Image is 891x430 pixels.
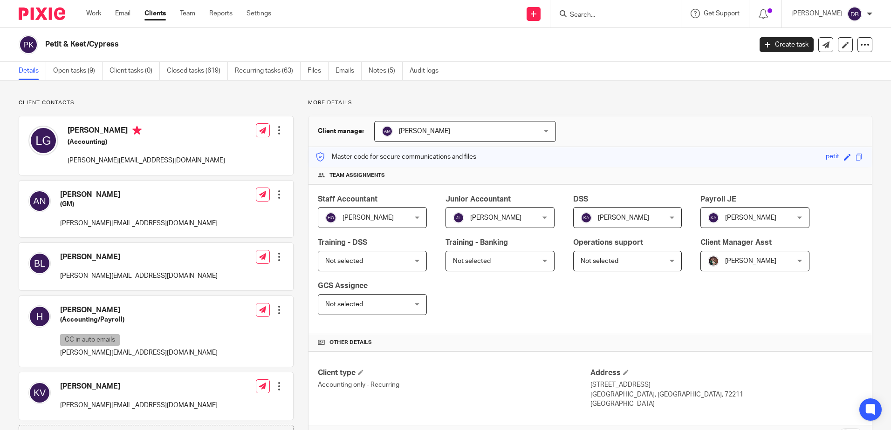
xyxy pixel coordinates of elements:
span: [PERSON_NAME] [725,258,776,264]
h4: Client type [318,368,590,378]
p: [STREET_ADDRESS] [590,380,863,390]
p: [GEOGRAPHIC_DATA] [590,399,863,409]
img: svg%3E [708,212,719,223]
h3: Client manager [318,127,365,136]
span: GCS Assignee [318,282,368,289]
p: [GEOGRAPHIC_DATA], [GEOGRAPHIC_DATA], 72211 [590,390,863,399]
span: Junior Accountant [445,195,511,203]
a: Clients [144,9,166,18]
h4: [PERSON_NAME] [68,126,225,137]
a: Details [19,62,46,80]
img: svg%3E [325,212,336,223]
img: svg%3E [453,212,464,223]
a: Notes (5) [369,62,403,80]
p: [PERSON_NAME][EMAIL_ADDRESS][DOMAIN_NAME] [60,271,218,281]
h4: [PERSON_NAME] [60,305,218,315]
img: svg%3E [28,382,51,404]
p: Master code for secure communications and files [315,152,476,161]
span: Operations support [573,239,643,246]
h4: Address [590,368,863,378]
span: Other details [329,339,372,346]
img: svg%3E [847,7,862,21]
input: Search [569,11,653,20]
span: Team assignments [329,172,385,179]
h4: [PERSON_NAME] [60,190,218,200]
span: [PERSON_NAME] [470,215,521,221]
span: DSS [573,195,588,203]
span: Client Manager Asst [700,239,772,246]
h4: [PERSON_NAME] [60,382,218,391]
a: Team [180,9,195,18]
a: Reports [209,9,233,18]
a: Files [308,62,329,80]
h4: [PERSON_NAME] [60,252,218,262]
p: [PERSON_NAME][EMAIL_ADDRESS][DOMAIN_NAME] [60,401,218,410]
span: Not selected [325,258,363,264]
p: Client contacts [19,99,294,107]
img: svg%3E [28,126,58,155]
img: svg%3E [28,190,51,212]
h5: (Accounting) [68,137,225,147]
a: Create task [760,37,814,52]
img: svg%3E [19,35,38,54]
p: [PERSON_NAME][EMAIL_ADDRESS][DOMAIN_NAME] [60,219,218,228]
a: Recurring tasks (63) [235,62,301,80]
span: Training - Banking [445,239,508,246]
span: Training - DSS [318,239,367,246]
h5: (Accounting/Payroll) [60,315,218,324]
span: Not selected [581,258,618,264]
img: svg%3E [581,212,592,223]
p: [PERSON_NAME][EMAIL_ADDRESS][DOMAIN_NAME] [68,156,225,165]
span: Get Support [704,10,740,17]
i: Primary [132,126,142,135]
span: [PERSON_NAME] [598,215,649,221]
img: Pixie [19,7,65,20]
p: [PERSON_NAME] [791,9,843,18]
a: Email [115,9,130,18]
span: [PERSON_NAME] [399,128,450,134]
p: [PERSON_NAME][EMAIL_ADDRESS][DOMAIN_NAME] [60,348,218,357]
a: Work [86,9,101,18]
span: Payroll JE [700,195,736,203]
div: petit [826,152,839,162]
span: Staff Accountant [318,195,377,203]
a: Closed tasks (619) [167,62,228,80]
h5: (GM) [60,200,218,209]
img: svg%3E [28,252,51,275]
img: svg%3E [28,305,51,328]
span: [PERSON_NAME] [343,215,394,221]
img: svg%3E [382,126,393,137]
a: Open tasks (9) [53,62,103,80]
span: [PERSON_NAME] [725,215,776,221]
a: Emails [336,62,362,80]
p: More details [308,99,872,107]
a: Settings [247,9,271,18]
span: Not selected [453,258,491,264]
p: CC in auto emails [60,334,120,346]
p: Accounting only - Recurring [318,380,590,390]
img: Profile%20picture%20JUS.JPG [708,255,719,267]
h2: Petit & Keet/Cypress [45,40,605,49]
span: Not selected [325,301,363,308]
a: Audit logs [410,62,445,80]
a: Client tasks (0) [110,62,160,80]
